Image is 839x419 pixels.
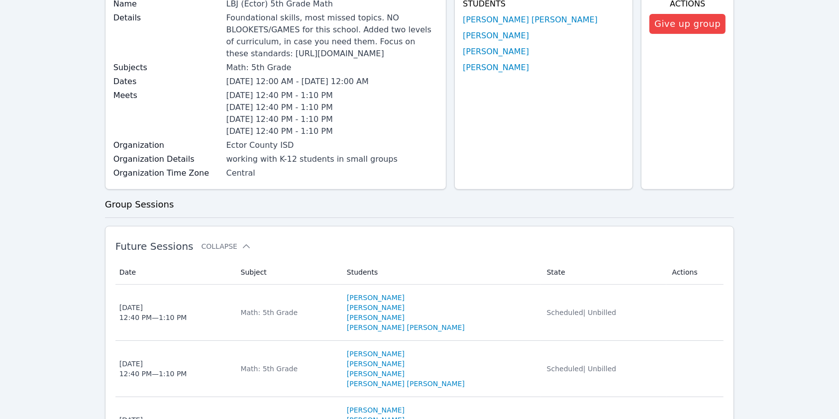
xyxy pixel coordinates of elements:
[547,365,617,373] span: Scheduled | Unbilled
[119,359,187,379] div: [DATE] 12:40 PM — 1:10 PM
[347,359,405,369] a: [PERSON_NAME]
[347,379,465,389] a: [PERSON_NAME] [PERSON_NAME]
[347,293,405,303] a: [PERSON_NAME]
[113,76,220,88] label: Dates
[226,102,438,113] li: [DATE] 12:40 PM - 1:10 PM
[347,349,405,359] a: [PERSON_NAME]
[226,12,438,60] div: Foundational skills, most missed topics. NO BLOOKETS/GAMES for this school. Added two levels of c...
[347,313,405,322] a: [PERSON_NAME]
[463,62,529,74] a: [PERSON_NAME]
[241,364,335,374] div: Math: 5th Grade
[115,341,724,397] tr: [DATE]12:40 PM—1:10 PMMath: 5th Grade[PERSON_NAME][PERSON_NAME][PERSON_NAME][PERSON_NAME] [PERSON...
[235,260,341,285] th: Subject
[202,241,251,251] button: Collapse
[541,260,666,285] th: State
[113,153,220,165] label: Organization Details
[649,14,726,34] button: Give up group
[347,322,465,332] a: [PERSON_NAME] [PERSON_NAME]
[463,46,529,58] a: [PERSON_NAME]
[347,405,405,415] a: [PERSON_NAME]
[226,167,438,179] div: Central
[241,308,335,317] div: Math: 5th Grade
[115,285,724,341] tr: [DATE]12:40 PM—1:10 PMMath: 5th Grade[PERSON_NAME][PERSON_NAME][PERSON_NAME][PERSON_NAME] [PERSON...
[463,30,529,42] a: [PERSON_NAME]
[113,167,220,179] label: Organization Time Zone
[105,198,734,211] h3: Group Sessions
[113,12,220,24] label: Details
[226,113,438,125] li: [DATE] 12:40 PM - 1:10 PM
[115,240,194,252] span: Future Sessions
[226,153,438,165] div: working with K-12 students in small groups
[226,125,438,137] li: [DATE] 12:40 PM - 1:10 PM
[119,303,187,322] div: [DATE] 12:40 PM — 1:10 PM
[113,139,220,151] label: Organization
[226,77,369,86] span: [DATE] 12:00 AM - [DATE] 12:00 AM
[226,90,438,102] li: [DATE] 12:40 PM - 1:10 PM
[115,260,235,285] th: Date
[113,62,220,74] label: Subjects
[347,303,405,313] a: [PERSON_NAME]
[113,90,220,102] label: Meets
[341,260,541,285] th: Students
[463,14,598,26] a: [PERSON_NAME] [PERSON_NAME]
[226,139,438,151] div: Ector County ISD
[226,62,438,74] div: Math: 5th Grade
[666,260,724,285] th: Actions
[547,309,617,316] span: Scheduled | Unbilled
[347,369,405,379] a: [PERSON_NAME]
